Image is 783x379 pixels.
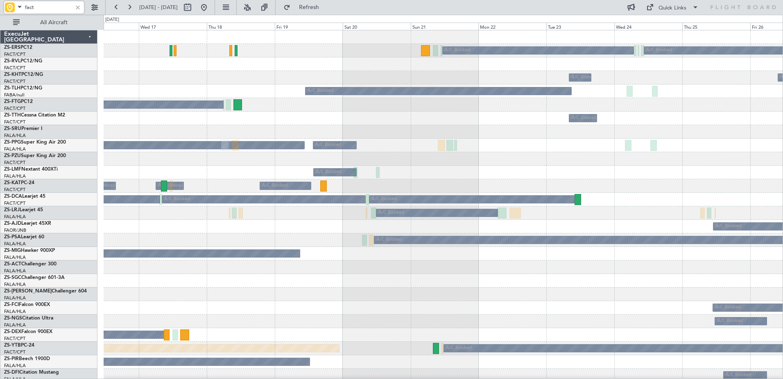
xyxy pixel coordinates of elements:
[4,187,25,193] a: FACT/CPT
[571,112,605,124] div: A/C Unavailable
[4,167,21,172] span: ZS-LMF
[4,208,43,212] a: ZS-LRJLearjet 45
[21,20,86,25] span: All Aircraft
[4,92,25,98] a: FABA/null
[478,23,546,30] div: Mon 22
[316,166,342,178] div: A/C Booked
[4,363,26,369] a: FALA/HLA
[446,342,472,354] div: A/C Booked
[4,140,66,145] a: ZS-PPGSuper King Air 200
[207,23,275,30] div: Thu 18
[4,289,52,294] span: ZS-[PERSON_NAME]
[4,343,21,348] span: ZS-YTB
[292,5,326,10] span: Refresh
[308,85,333,97] div: A/C Booked
[4,268,26,274] a: FALA/HLA
[4,308,26,315] a: FALA/HLA
[4,343,34,348] a: ZS-YTBPC-24
[315,139,341,151] div: A/C Booked
[376,234,402,246] div: A/C Booked
[4,275,65,280] a: ZS-SGCChallenger 601-3A
[280,1,329,14] button: Refresh
[4,349,25,355] a: FACT/CPT
[614,23,682,30] div: Wed 24
[4,248,21,253] span: ZS-MIG
[4,86,42,91] a: ZS-TLHPC12/NG
[262,180,288,192] div: A/C Booked
[659,4,686,12] div: Quick Links
[4,167,58,172] a: ZS-LMFNextant 400XTi
[646,44,672,57] div: A/C Booked
[4,113,65,118] a: ZS-TTHCessna Citation M2
[139,23,207,30] div: Wed 17
[71,23,139,30] div: Tue 16
[4,132,26,139] a: FALA/HLA
[4,45,32,50] a: ZS-ERSPC12
[4,370,19,375] span: ZS-DFI
[717,315,743,327] div: A/C Booked
[4,119,25,125] a: FACT/CPT
[445,44,471,57] div: A/C Booked
[4,227,26,233] a: FAOR/JNB
[9,16,89,29] button: All Aircraft
[4,72,21,77] span: ZS-KHT
[4,78,25,84] a: FACT/CPT
[4,194,22,199] span: ZS-DCA
[90,180,124,192] div: A/C Unavailable
[4,194,45,199] a: ZS-DCALearjet 45
[4,281,26,288] a: FALA/HLA
[682,23,750,30] div: Thu 25
[546,23,614,30] div: Tue 23
[4,316,53,321] a: ZS-NGSCitation Ultra
[4,208,20,212] span: ZS-LRJ
[4,105,25,112] a: FACT/CPT
[4,262,57,267] a: ZS-ACTChallenger 300
[4,45,20,50] span: ZS-ERS
[642,1,703,14] button: Quick Links
[4,173,26,179] a: FALA/HLA
[4,302,50,307] a: ZS-FCIFalcon 900EX
[4,86,20,91] span: ZS-TLH
[4,180,34,185] a: ZS-KATPC-24
[4,146,26,152] a: FALA/HLA
[4,289,87,294] a: ZS-[PERSON_NAME]Challenger 604
[4,180,21,185] span: ZS-KAT
[139,4,178,11] span: [DATE] - [DATE]
[371,193,397,205] div: A/C Booked
[4,262,21,267] span: ZS-ACT
[378,207,404,219] div: A/C Booked
[4,160,25,166] a: FACT/CPT
[25,1,72,14] input: Airport
[4,126,21,131] span: ZS-SRU
[4,275,21,280] span: ZS-SGC
[4,241,26,247] a: FALA/HLA
[715,301,741,314] div: A/C Booked
[4,322,26,328] a: FALA/HLA
[4,370,59,375] a: ZS-DFICitation Mustang
[164,193,190,205] div: A/C Booked
[4,99,21,104] span: ZS-FTG
[4,99,33,104] a: ZS-FTGPC12
[4,153,66,158] a: ZS-PZUSuper King Air 200
[4,356,19,361] span: ZS-PIR
[715,220,741,233] div: A/C Booked
[4,302,19,307] span: ZS-FCI
[343,23,411,30] div: Sat 20
[4,329,52,334] a: ZS-DEXFalcon 900EX
[4,336,25,342] a: FACT/CPT
[105,16,119,23] div: [DATE]
[4,329,21,334] span: ZS-DEX
[4,254,26,260] a: FALA/HLA
[4,59,42,64] a: ZS-RVLPC12/NG
[4,221,51,226] a: ZS-AJDLearjet 45XR
[4,221,21,226] span: ZS-AJD
[4,235,21,240] span: ZS-PSA
[275,23,343,30] div: Fri 19
[4,59,20,64] span: ZS-RVL
[4,153,21,158] span: ZS-PZU
[4,113,21,118] span: ZS-TTH
[4,51,25,57] a: FACT/CPT
[4,72,43,77] a: ZS-KHTPC12/NG
[571,71,605,84] div: A/C Unavailable
[4,295,26,301] a: FALA/HLA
